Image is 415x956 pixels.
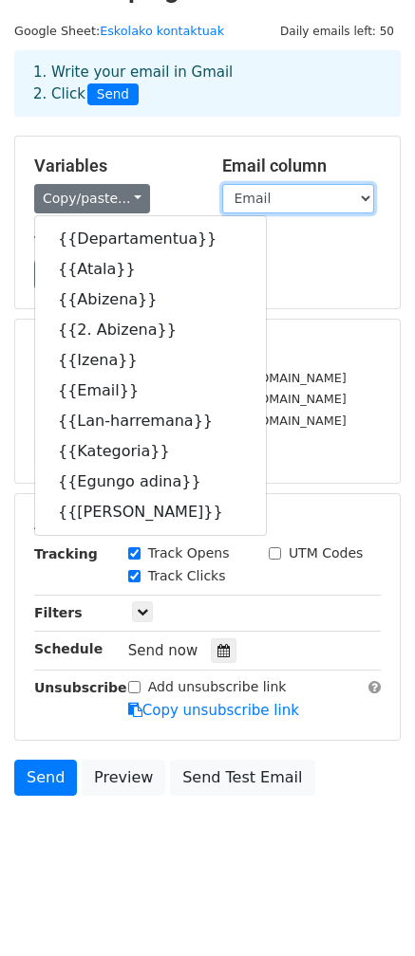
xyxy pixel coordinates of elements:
[35,254,266,285] a: {{Atala}}
[19,62,396,105] div: 1. Write your email in Gmail 2. Click
[148,543,230,563] label: Track Opens
[128,702,299,719] a: Copy unsubscribe link
[148,677,287,697] label: Add unsubscribe link
[35,406,266,436] a: {{Lan-harremana}}
[274,24,401,38] a: Daily emails left: 50
[14,760,77,796] a: Send
[35,345,266,376] a: {{Izena}}
[35,285,266,315] a: {{Abizena}}
[35,376,266,406] a: {{Email}}
[35,224,266,254] a: {{Departamentua}}
[35,315,266,345] a: {{2. Abizena}}
[128,642,198,659] span: Send now
[34,605,83,620] strong: Filters
[320,865,415,956] iframe: Chat Widget
[35,467,266,497] a: {{Egungo adina}}
[34,184,150,213] a: Copy/paste...
[34,680,127,695] strong: Unsubscribe
[222,156,382,176] h5: Email column
[320,865,415,956] div: Widget de chat
[34,641,103,656] strong: Schedule
[148,566,226,586] label: Track Clicks
[34,392,347,406] small: [EMAIL_ADDRESS][PERSON_NAME][DOMAIN_NAME]
[34,156,194,176] h5: Variables
[35,436,266,467] a: {{Kategoria}}
[82,760,165,796] a: Preview
[14,24,224,38] small: Google Sheet:
[274,21,401,42] span: Daily emails left: 50
[35,497,266,527] a: {{[PERSON_NAME]}}
[100,24,224,38] a: Eskolako kontaktuak
[34,414,347,428] small: [EMAIL_ADDRESS][PERSON_NAME][DOMAIN_NAME]
[170,760,314,796] a: Send Test Email
[87,83,139,106] span: Send
[289,543,363,563] label: UTM Codes
[34,546,98,561] strong: Tracking
[34,371,347,385] small: [EMAIL_ADDRESS][PERSON_NAME][DOMAIN_NAME]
